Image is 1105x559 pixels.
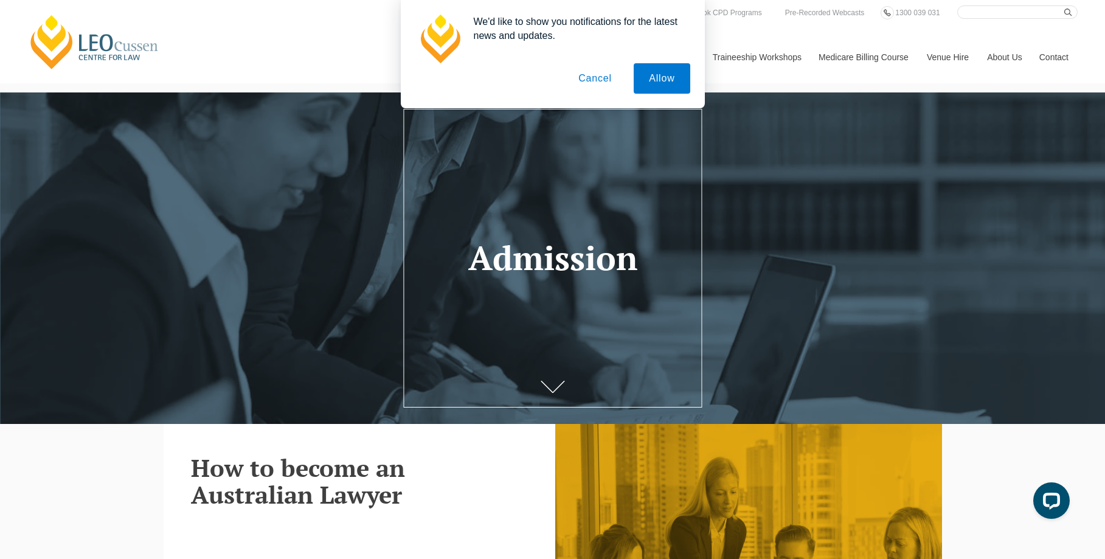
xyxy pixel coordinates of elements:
iframe: LiveChat chat widget [1024,477,1075,529]
h1: Admission [420,240,685,277]
h2: How to become an Australian Lawyer [191,454,544,508]
div: We'd like to show you notifications for the latest news and updates. [464,15,690,43]
button: Cancel [563,63,627,94]
img: notification icon [415,15,464,63]
button: Allow [634,63,690,94]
